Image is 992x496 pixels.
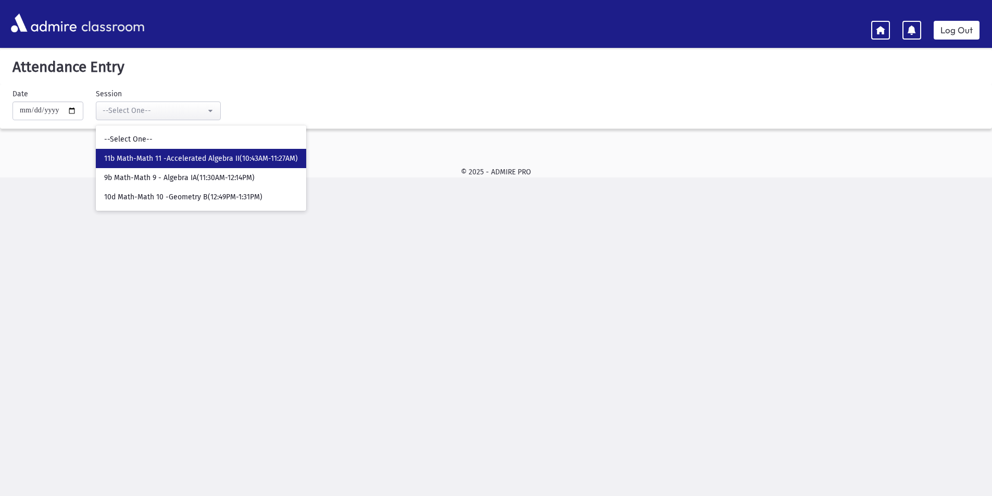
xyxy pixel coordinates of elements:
[104,134,153,145] span: --Select One--
[79,9,145,37] span: classroom
[934,21,980,40] a: Log Out
[8,11,79,35] img: AdmirePro
[104,173,255,183] span: 9b Math-Math 9 - Algebra IA(11:30AM-12:14PM)
[96,88,122,99] label: Session
[104,192,262,202] span: 10d Math-Math 10 -Geometry B(12:49PM-1:31PM)
[104,154,298,164] span: 11b Math-Math 11 -Accelerated Algebra II(10:43AM-11:27AM)
[103,105,206,116] div: --Select One--
[8,58,984,76] h5: Attendance Entry
[17,167,975,177] div: © 2025 - ADMIRE PRO
[96,101,221,120] button: --Select One--
[12,88,28,99] label: Date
